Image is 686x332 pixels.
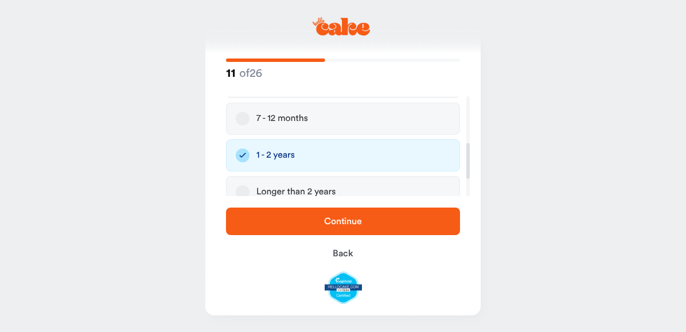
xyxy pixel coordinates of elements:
strong: of 26 [226,66,262,80]
span: Back [333,249,353,258]
span: Continue [324,217,362,226]
button: Longer than 2 years [236,185,250,199]
img: legit-script-certified.png [325,272,362,304]
div: 1 - 2 years [256,150,295,161]
span: 11 [226,67,235,81]
button: 7 - 12 months [236,112,250,126]
button: 1 - 2 years [236,149,250,162]
button: Back [226,240,460,267]
div: 7 - 12 months [256,113,308,124]
div: Longer than 2 years [256,186,336,198]
button: Continue [226,208,460,235]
